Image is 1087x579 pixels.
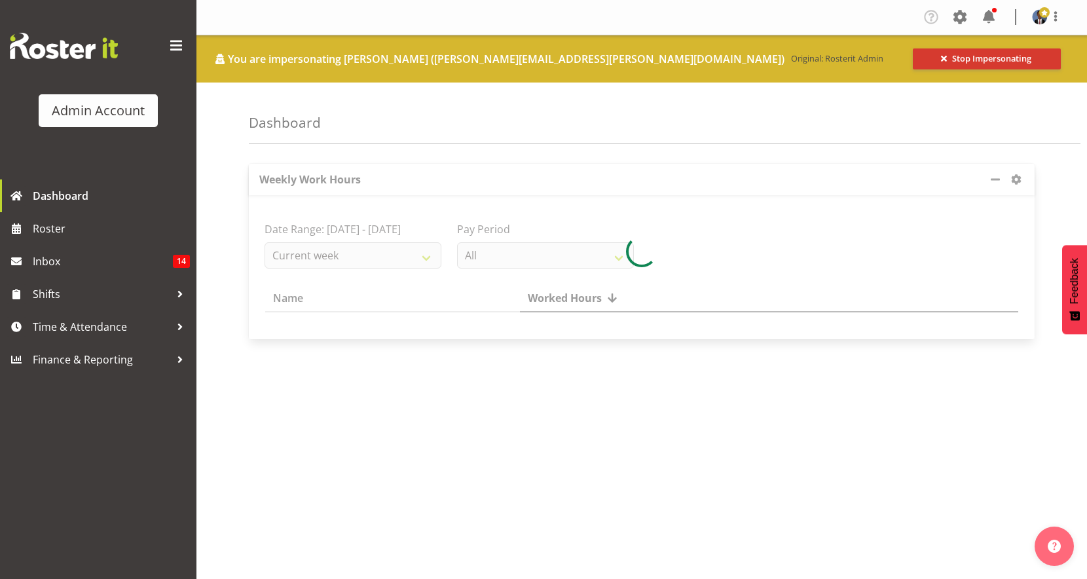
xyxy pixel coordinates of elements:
[1032,9,1048,25] img: black-ianbbb17ca7de4945c725cbf0de5c0c82ee.png
[33,219,190,238] span: Roster
[33,252,173,271] span: Inbox
[33,317,170,337] span: Time & Attendance
[228,51,784,67] span: You are impersonating [PERSON_NAME] ([PERSON_NAME][EMAIL_ADDRESS][PERSON_NAME][DOMAIN_NAME])
[33,284,170,304] span: Shifts
[913,48,1061,69] button: Stop Impersonating
[52,101,145,121] div: Admin Account
[1062,245,1087,334] button: Feedback - Show survey
[1069,258,1080,304] span: Feedback
[952,52,1031,65] span: Stop Impersonating
[249,115,321,130] h4: Dashboard
[173,255,190,268] span: 14
[791,52,883,65] span: Original: Rosterit Admin
[33,186,190,206] span: Dashboard
[10,33,118,59] img: Rosterit website logo
[33,350,170,369] span: Finance & Reporting
[1048,540,1061,553] img: help-xxl-2.png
